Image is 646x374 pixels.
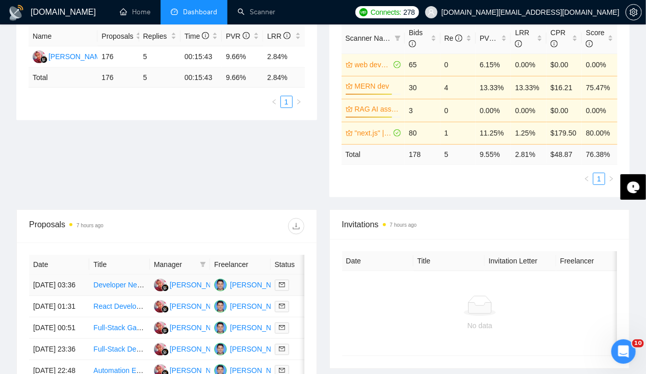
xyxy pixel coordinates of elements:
[154,323,228,331] a: DP[PERSON_NAME]
[275,259,317,270] span: Status
[581,173,593,185] button: left
[89,339,149,360] td: Full-Stack Developer — Travel Platform Integration & Deployment (React/Node.js + Hotel APIs)"
[93,324,296,332] a: Full-Stack Game Developer Needed – Build New Browser MMO
[279,346,285,352] span: mail
[154,302,228,310] a: DP[PERSON_NAME]
[214,323,289,331] a: AR[PERSON_NAME]
[441,122,476,144] td: 1
[608,176,614,182] span: right
[214,302,289,310] a: AR[PERSON_NAME]
[582,99,617,122] td: 0.00%
[89,296,149,317] td: React Developer - Modern Web Applications
[230,301,289,312] div: [PERSON_NAME]
[394,129,401,137] span: check-circle
[120,8,150,16] a: homeHome
[626,4,642,20] button: setting
[154,280,228,288] a: DP[PERSON_NAME]
[8,5,24,21] img: logo
[586,29,605,48] span: Score
[511,122,546,144] td: 1.25%
[29,296,89,317] td: [DATE] 01:31
[214,322,227,334] img: AR
[154,366,228,374] a: DP[PERSON_NAME]
[139,46,180,68] td: 5
[511,144,546,164] td: 2.81 %
[441,99,476,122] td: 0
[268,96,280,108] li: Previous Page
[582,54,617,76] td: 0.00%
[183,8,217,16] span: Dashboard
[154,259,196,270] span: Manager
[611,339,636,364] iframe: Intercom live chat
[29,339,89,360] td: [DATE] 23:36
[346,129,353,137] span: crown
[551,40,558,47] span: info-circle
[584,176,590,182] span: left
[154,322,167,334] img: DP
[283,32,291,39] span: info-circle
[33,50,45,63] img: DP
[268,96,280,108] button: left
[171,8,178,15] span: dashboard
[280,96,293,108] li: 1
[582,144,617,164] td: 76.38 %
[393,31,403,46] span: filter
[97,26,139,46] th: Proposals
[143,31,169,42] span: Replies
[180,68,222,88] td: 00:15:43
[288,218,304,234] button: download
[547,144,582,164] td: $ 48.87
[405,99,440,122] td: 3
[593,173,605,185] li: 1
[243,32,250,39] span: info-circle
[154,344,228,353] a: DP[PERSON_NAME]
[403,7,415,18] span: 278
[405,76,440,99] td: 30
[230,279,289,290] div: [PERSON_NAME]
[263,68,304,88] td: 2.84 %
[279,282,285,288] span: mail
[346,34,393,42] span: Scanner Name
[97,68,139,88] td: 176
[582,122,617,144] td: 80.00%
[605,173,617,185] li: Next Page
[139,26,180,46] th: Replies
[511,54,546,76] td: 0.00%
[441,76,476,99] td: 4
[476,54,511,76] td: 6.15%
[296,99,302,105] span: right
[355,103,399,115] a: RAG AI assistant
[154,279,167,291] img: DP
[271,99,277,105] span: left
[29,218,167,234] div: Proposals
[556,251,628,271] th: Freelancer
[586,40,593,47] span: info-circle
[581,173,593,185] li: Previous Page
[200,261,206,268] span: filter
[48,51,107,62] div: [PERSON_NAME]
[238,8,275,16] a: searchScanner
[76,223,104,228] time: 7 hours ago
[346,61,353,68] span: crown
[293,96,305,108] button: right
[547,122,582,144] td: $179.50
[593,173,605,184] a: 1
[93,281,270,289] a: Developer Needed for Music Subscription Web Platform
[230,343,289,355] div: [PERSON_NAME]
[214,300,227,313] img: AR
[29,255,89,275] th: Date
[29,275,89,296] td: [DATE] 03:36
[139,68,180,88] td: 5
[445,34,463,42] span: Re
[346,83,353,90] span: crown
[170,322,228,333] div: [PERSON_NAME]
[180,46,222,68] td: 00:15:43
[350,320,610,331] div: No data
[93,345,397,353] a: Full-Stack Developer — Travel Platform Integration & Deployment (React/Node.js + Hotel APIs)"
[210,255,270,275] th: Freelancer
[162,327,169,334] img: gigradar-bm.png
[170,301,228,312] div: [PERSON_NAME]
[405,54,440,76] td: 65
[170,279,228,290] div: [PERSON_NAME]
[405,144,440,164] td: 178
